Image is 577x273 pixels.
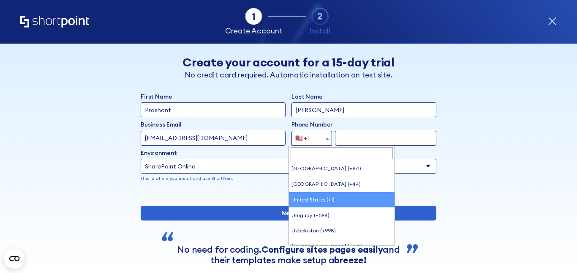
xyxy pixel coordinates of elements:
[289,239,395,254] li: [GEOGRAPHIC_DATA] (+678)
[289,161,395,176] li: [GEOGRAPHIC_DATA] (+971)
[289,223,395,239] li: Uzbekistan (+998)
[4,248,24,269] button: Open CMP widget
[289,176,395,192] li: [GEOGRAPHIC_DATA] (+44)
[289,207,395,223] li: Uruguay (+598)
[291,147,393,159] input: Search
[289,192,395,208] li: United States (+1)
